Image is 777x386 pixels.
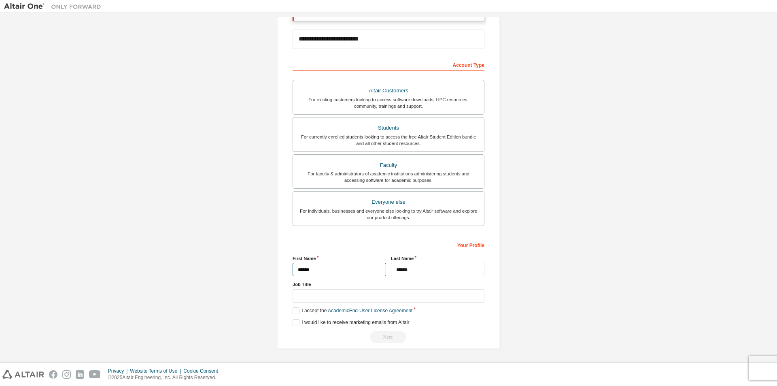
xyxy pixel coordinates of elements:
[298,134,479,147] div: For currently enrolled students looking to access the free Altair Student Edition bundle and all ...
[183,368,223,374] div: Cookie Consent
[298,171,479,183] div: For faculty & administrators of academic institutions administering students and accessing softwa...
[62,370,71,379] img: instagram.svg
[2,370,44,379] img: altair_logo.svg
[108,374,223,381] p: © 2025 Altair Engineering, Inc. All Rights Reserved.
[298,96,479,109] div: For existing customers looking to access software downloads, HPC resources, community, trainings ...
[298,208,479,221] div: For individuals, businesses and everyone else looking to try Altair software and explore our prod...
[298,85,479,96] div: Altair Customers
[89,370,101,379] img: youtube.svg
[49,370,57,379] img: facebook.svg
[298,122,479,134] div: Students
[108,368,130,374] div: Privacy
[328,308,412,313] a: Academic End-User License Agreement
[298,160,479,171] div: Faculty
[298,196,479,208] div: Everyone else
[293,281,484,288] label: Job Title
[391,255,484,262] label: Last Name
[293,331,484,343] div: Email already exists
[130,368,183,374] div: Website Terms of Use
[4,2,105,11] img: Altair One
[76,370,84,379] img: linkedin.svg
[293,319,409,326] label: I would like to receive marketing emails from Altair
[293,255,386,262] label: First Name
[293,58,484,71] div: Account Type
[293,238,484,251] div: Your Profile
[293,307,412,314] label: I accept the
